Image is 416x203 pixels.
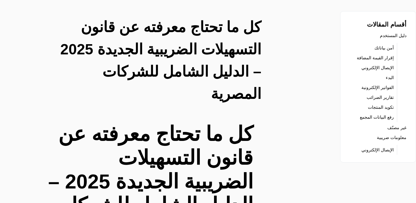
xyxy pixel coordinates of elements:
[386,73,394,82] a: البدء
[368,103,394,112] a: تكويد المنتجات
[367,21,406,28] strong: أقسام المقالات
[387,123,406,132] a: غير مصنّف
[361,83,394,92] a: الفواتير الإلكترونية
[361,63,394,72] a: الإيصال الإلكتروني
[357,53,394,62] a: إقرار القيمة المضافة
[360,113,394,121] a: رفع البيانات المجمع
[374,44,394,52] a: أمن بياناتك
[367,93,394,102] a: تقارير الضرائب
[377,133,406,142] a: معلومات ضريبية
[361,146,394,154] a: الإيصال الإلكتروني
[380,31,406,40] a: دليل المستخدم
[53,16,261,105] h2: كل ما تحتاج معرفته عن قانون التسهيلات الضريبية الجديدة 2025 – الدليل الشامل للشركات المصرية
